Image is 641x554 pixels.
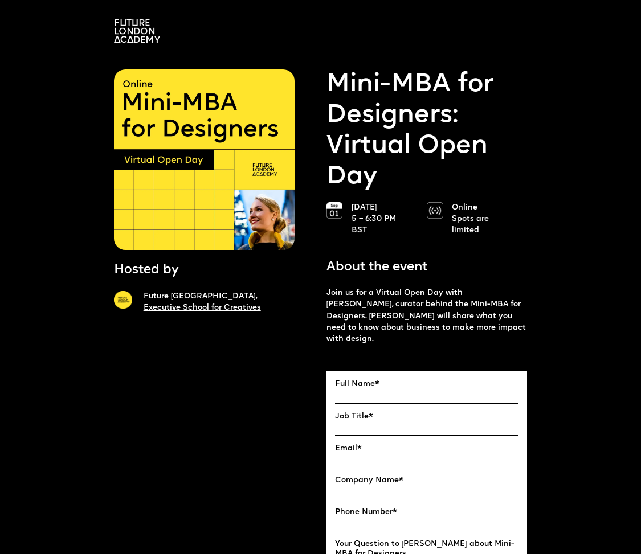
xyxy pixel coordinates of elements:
img: A yellow circle with Future London Academy logo [114,291,132,309]
a: Mini-MBA for Designers: [326,69,528,131]
img: A logo saying in 3 lines: Future London Academy [114,19,160,43]
label: Email [335,444,519,453]
label: Full Name [335,380,519,389]
p: About the event [326,258,427,277]
a: Future [GEOGRAPHIC_DATA],Executive School for Creatives [144,293,261,311]
label: Company Name [335,476,519,485]
p: Hosted by [114,261,179,280]
label: Phone Number [335,508,519,517]
img: A yellow square saying "Online, Mini-MBA for Designers" Virtual Open Day with the photo of curato... [114,69,295,250]
p: [DATE] 5 – 6:30 PM BST [352,202,404,237]
p: Join us for a Virtual Open Day with [PERSON_NAME], curator behind the Mini-MBA for Designers. [PE... [326,288,528,345]
p: Virtual Open Day [326,69,528,192]
p: Online Spots are limited [452,202,504,237]
label: Job Title [335,412,519,421]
